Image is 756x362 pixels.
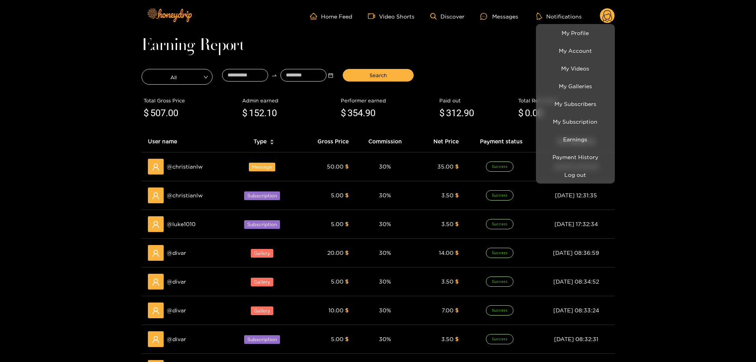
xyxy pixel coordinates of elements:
[538,44,613,58] a: My Account
[538,168,613,182] button: Log out
[538,97,613,111] a: My Subscribers
[538,132,613,146] a: Earnings
[538,61,613,75] a: My Videos
[538,79,613,93] a: My Galleries
[538,150,613,164] a: Payment History
[538,115,613,128] a: My Subscription
[538,26,613,40] a: My Profile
